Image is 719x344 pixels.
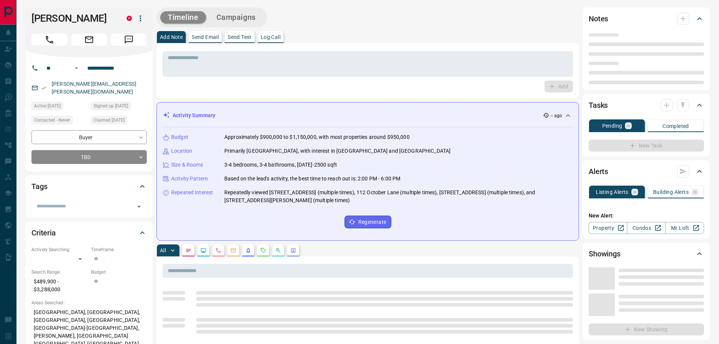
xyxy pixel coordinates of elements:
[589,13,608,25] h2: Notes
[91,102,147,112] div: Tue Sep 02 2025
[275,247,281,253] svg: Opportunities
[653,189,689,195] p: Building Alerts
[228,34,252,40] p: Send Text
[171,147,192,155] p: Location
[589,248,621,260] h2: Showings
[31,224,147,242] div: Criteria
[200,247,206,253] svg: Lead Browsing Activity
[596,189,628,195] p: Listing Alerts
[224,161,337,169] p: 3-4 bedrooms, 3-4 bathrooms, [DATE]-2500 sqft
[31,150,147,164] div: TBD
[260,247,266,253] svg: Requests
[209,11,263,24] button: Campaigns
[31,269,87,275] p: Search Range:
[31,246,87,253] p: Actively Searching:
[31,130,147,144] div: Buyer
[163,109,573,122] div: Activity Summary-- ago
[134,201,144,212] button: Open
[602,123,622,128] p: Pending
[345,216,391,228] button: Regenerate
[627,222,665,234] a: Condos
[261,34,280,40] p: Log Call
[160,11,206,24] button: Timeline
[171,161,203,169] p: Size & Rooms
[31,275,87,296] p: $489,900 - $3,288,000
[31,34,67,46] span: Call
[71,34,107,46] span: Email
[127,16,132,21] div: property.ca
[34,116,70,124] span: Contacted - Never
[589,99,608,111] h2: Tasks
[91,246,147,253] p: Timeframe:
[224,175,400,183] p: Based on the lead's activity, the best time to reach out is: 2:00 PM - 6:00 PM
[171,133,188,141] p: Budget
[665,222,704,234] a: Mr.Loft
[173,112,215,119] p: Activity Summary
[72,64,81,73] button: Open
[185,247,191,253] svg: Notes
[290,247,296,253] svg: Agent Actions
[192,34,219,40] p: Send Email
[224,147,450,155] p: Primarily [GEOGRAPHIC_DATA], with interest in [GEOGRAPHIC_DATA] and [GEOGRAPHIC_DATA]
[91,269,147,275] p: Budget:
[31,177,147,195] div: Tags
[160,34,183,40] p: Add Note
[215,247,221,253] svg: Calls
[31,180,47,192] h2: Tags
[230,247,236,253] svg: Emails
[589,212,704,220] p: New Alert:
[550,112,562,119] p: -- ago
[589,10,704,28] div: Notes
[171,175,208,183] p: Activity Pattern
[31,102,87,112] div: Mon Oct 13 2025
[91,116,147,127] div: Tue Sep 02 2025
[589,165,608,177] h2: Alerts
[94,116,125,124] span: Claimed [DATE]
[94,102,128,110] span: Signed up [DATE]
[224,133,410,141] p: Approximately $900,000 to $1,150,000, with most properties around $950,000
[171,189,213,197] p: Repeated Interest
[41,85,46,91] svg: Email Verified
[662,124,689,129] p: Completed
[52,81,136,95] a: [PERSON_NAME][EMAIL_ADDRESS][PERSON_NAME][DOMAIN_NAME]
[31,227,56,239] h2: Criteria
[31,12,115,24] h1: [PERSON_NAME]
[34,102,61,110] span: Active [DATE]
[589,96,704,114] div: Tasks
[589,162,704,180] div: Alerts
[160,248,166,253] p: All
[589,222,627,234] a: Property
[224,189,573,204] p: Repeatedly viewed [STREET_ADDRESS] (multiple times), 112 October Lane (multiple times), [STREET_A...
[589,245,704,263] div: Showings
[31,299,147,306] p: Areas Searched:
[245,247,251,253] svg: Listing Alerts
[111,34,147,46] span: Message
